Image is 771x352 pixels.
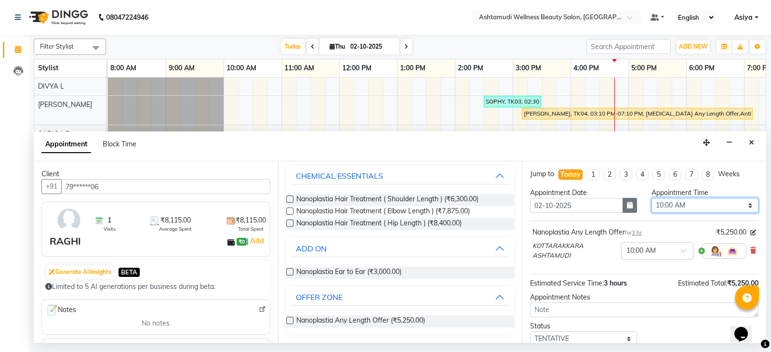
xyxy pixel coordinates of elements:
span: Total Spent [238,225,264,233]
div: Jump to [530,169,554,179]
span: KOTTARAKKARA ASHTAMUDI [532,241,617,260]
button: OFFER ZONE [290,288,511,306]
div: RAGHI [50,234,81,248]
span: ₹5,250.00 [727,279,758,287]
a: 12:00 PM [340,61,374,75]
span: SARIGA R [38,130,70,138]
span: 3 hours [604,279,627,287]
a: 3:00 PM [513,61,544,75]
span: [PERSON_NAME] [38,100,92,109]
a: 10:00 AM [224,61,259,75]
span: ADD NEW [679,43,707,50]
span: Nanoplastia Hair Treatment ( Hip Length ) (₹8,400.00) [296,218,462,230]
button: Close [744,135,758,150]
div: Appointment Date [530,188,637,198]
div: [PERSON_NAME], TK04, 03:10 PM-07:10 PM, [MEDICAL_DATA] Any Length Offer,Anti-[MEDICAL_DATA] Treat... [523,109,752,118]
a: 9:00 AM [166,61,197,75]
span: Estimated Total: [678,279,727,287]
img: logo [25,4,91,31]
small: for [625,229,642,236]
span: ₹5,250.00 [716,227,746,237]
a: 8:00 AM [108,61,139,75]
li: 6 [669,169,681,180]
input: Search by Name/Mobile/Email/Code [61,179,270,194]
span: BETA [119,268,140,277]
img: Hairdresser.png [709,245,721,257]
span: Notes [46,304,76,316]
span: Nanoplastia Hair Treatment ( Elbow Length ) (₹7,875.00) [296,206,470,218]
a: 5:00 PM [629,61,659,75]
span: Appointment [41,136,91,153]
button: Generate AI Insights [46,265,114,279]
img: avatar [55,206,83,234]
li: 7 [685,169,698,180]
a: 2:00 PM [455,61,486,75]
button: ADD NEW [677,40,710,53]
span: Filter Stylist [40,42,74,50]
button: +91 [41,179,62,194]
div: Limited to 5 AI generations per business during beta. [45,282,266,292]
span: No notes [142,318,170,328]
a: 4:00 PM [571,61,601,75]
span: 1 [107,215,111,225]
span: Block Time [103,140,136,148]
div: OFFER ZONE [296,291,343,303]
span: Average Spent [159,225,192,233]
span: Nanoplastia Ear to Ear (₹3,000.00) [296,267,401,279]
li: 8 [702,169,714,180]
li: 4 [636,169,649,180]
i: Edit price [750,230,756,235]
a: 6:00 PM [687,61,717,75]
span: Thu [327,43,347,50]
span: ₹0 [237,238,247,246]
span: Nanoplastia Hair Treatment ( Shoulder Length ) (₹6,300.00) [296,194,479,206]
div: Nanoplastia Any Length Offer [532,227,642,237]
iframe: chat widget [731,313,761,342]
div: SOPHY, TK03, 02:30 PM-03:30 PM, Fruit Facial [485,97,540,106]
div: Appointment Time [651,188,758,198]
span: Stylist [38,64,58,72]
div: Today [560,169,581,180]
span: ₹8,115.00 [236,215,266,225]
div: Status [530,321,637,331]
a: Add [249,235,266,247]
span: | [247,235,266,247]
span: Nanoplastia Any Length Offer (₹5,250.00) [296,315,425,327]
span: 3 hr [632,229,642,236]
input: 2025-10-02 [347,39,396,54]
span: Today [281,39,305,54]
li: 5 [652,169,665,180]
span: ₹8,115.00 [160,215,191,225]
li: 2 [603,169,616,180]
div: Client [41,169,270,179]
div: CHEMICAL ESSENTIALS [296,170,383,182]
b: 08047224946 [106,4,148,31]
button: ADD ON [290,240,511,257]
a: 11:00 AM [282,61,317,75]
span: Visits [104,225,116,233]
input: Search Appointment [586,39,671,54]
input: yyyy-mm-dd [530,198,623,213]
div: Appointment Notes [530,292,758,302]
button: CHEMICAL ESSENTIALS [290,167,511,184]
a: 1:00 PM [398,61,428,75]
span: Asiya [734,13,753,23]
div: ADD ON [296,243,327,254]
div: Weeks [718,169,740,179]
span: Estimated Service Time: [530,279,604,287]
li: 3 [620,169,632,180]
span: DIVYA L [38,82,64,91]
li: 1 [587,169,599,180]
img: Interior.png [727,245,738,257]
